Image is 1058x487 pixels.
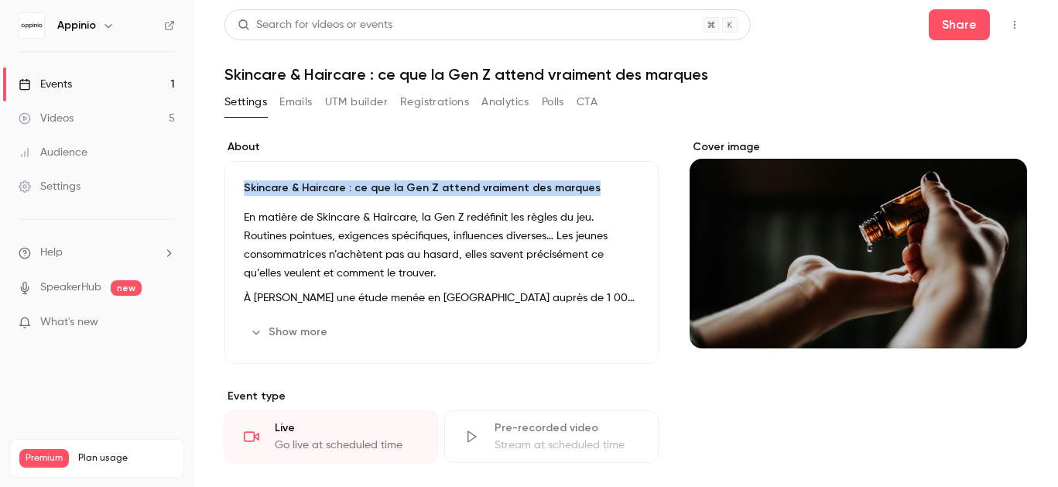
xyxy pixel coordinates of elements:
span: new [111,280,142,296]
button: Registrations [400,90,469,115]
p: Event type [224,389,659,404]
p: En matière de Skincare & Haircare, la Gen Z redéfinit les règles du jeu. Routines pointues, exige... [244,208,639,283]
span: What's new [40,314,98,331]
button: Polls [542,90,564,115]
button: Share [929,9,990,40]
div: Stream at scheduled time [495,437,639,453]
div: Go live at scheduled time [275,437,419,453]
div: Settings [19,179,80,194]
span: Plan usage [78,452,174,465]
button: Show more [244,320,337,345]
div: Videos [19,111,74,126]
button: CTA [577,90,597,115]
button: Settings [224,90,267,115]
div: Pre-recorded videoStream at scheduled time [444,410,658,463]
a: SpeakerHub [40,280,101,296]
label: About [224,139,659,155]
div: Audience [19,145,87,160]
h6: Appinio [57,18,96,33]
span: Premium [19,449,69,468]
span: Help [40,245,63,261]
div: LiveGo live at scheduled time [224,410,438,463]
div: Search for videos or events [238,17,392,33]
button: Analytics [481,90,529,115]
p: Skincare & Haircare : ce que la Gen Z attend vraiment des marques [244,180,639,196]
button: Emails [279,90,312,115]
section: Cover image [690,139,1027,348]
button: UTM builder [325,90,388,115]
iframe: Noticeable Trigger [156,316,175,330]
h1: Skincare & Haircare : ce que la Gen Z attend vraiment des marques [224,65,1027,84]
div: Pre-recorded video [495,420,639,436]
label: Cover image [690,139,1027,155]
p: À [PERSON_NAME] une étude menée en [GEOGRAPHIC_DATA] auprès de 1 000 acheteuses âgées de 15 à 25 ... [244,289,639,307]
li: help-dropdown-opener [19,245,175,261]
img: Appinio [19,13,44,38]
div: Events [19,77,72,92]
div: Live [275,420,419,436]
